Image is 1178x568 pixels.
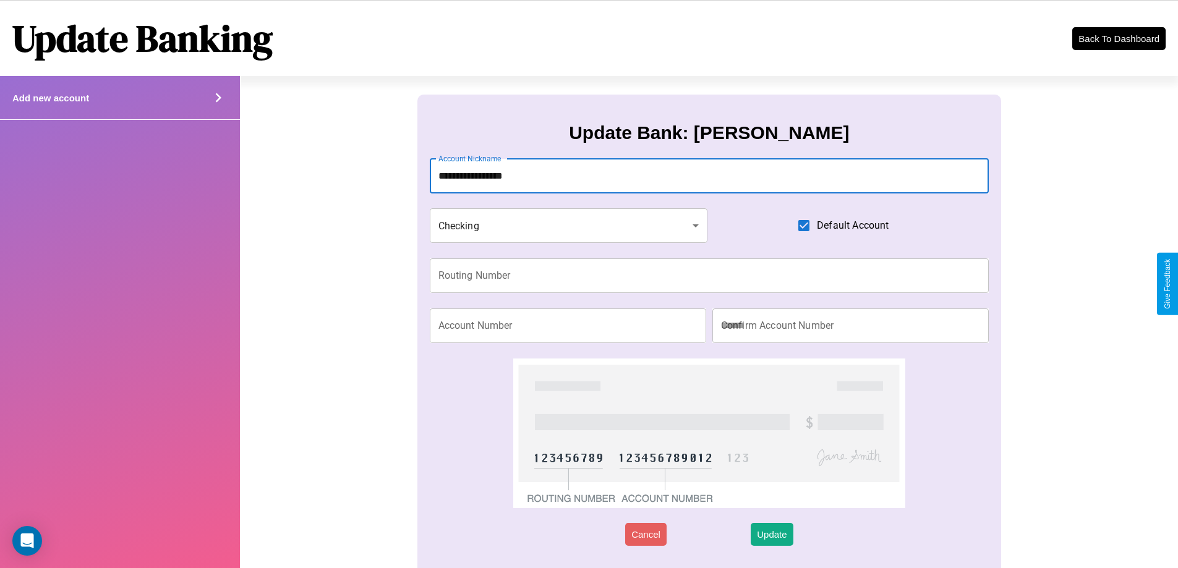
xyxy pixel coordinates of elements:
button: Update [751,523,793,546]
div: Give Feedback [1163,259,1172,309]
button: Cancel [625,523,667,546]
h1: Update Banking [12,13,273,64]
button: Back To Dashboard [1072,27,1166,50]
div: Checking [430,208,708,243]
div: Open Intercom Messenger [12,526,42,556]
h4: Add new account [12,93,89,103]
h3: Update Bank: [PERSON_NAME] [569,122,849,143]
img: check [513,358,905,508]
label: Account Nickname [438,153,502,164]
span: Default Account [817,218,889,233]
